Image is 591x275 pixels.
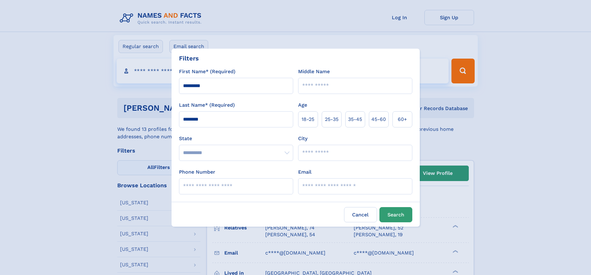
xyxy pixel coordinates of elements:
[325,116,338,123] span: 25‑35
[179,68,235,75] label: First Name* (Required)
[298,135,307,142] label: City
[302,116,314,123] span: 18‑25
[179,135,293,142] label: State
[298,68,330,75] label: Middle Name
[371,116,386,123] span: 45‑60
[348,116,362,123] span: 35‑45
[179,101,235,109] label: Last Name* (Required)
[379,207,412,222] button: Search
[298,101,307,109] label: Age
[398,116,407,123] span: 60+
[298,168,311,176] label: Email
[344,207,377,222] label: Cancel
[179,168,215,176] label: Phone Number
[179,54,199,63] div: Filters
